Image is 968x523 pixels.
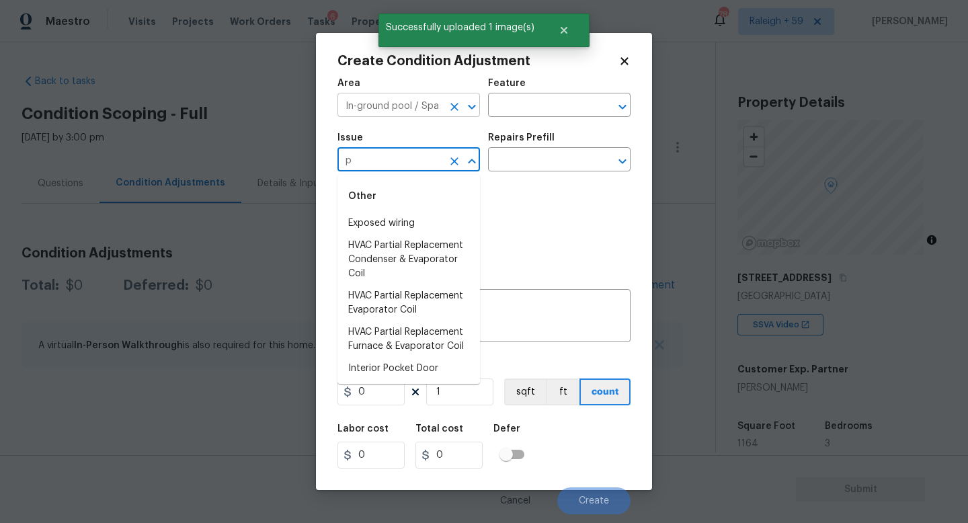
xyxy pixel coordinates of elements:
[337,285,480,321] li: HVAC Partial Replacement Evaporator Coil
[337,358,480,380] li: Interior Pocket Door
[579,378,631,405] button: count
[445,152,464,171] button: Clear
[500,496,530,506] span: Cancel
[488,133,555,143] h5: Repairs Prefill
[542,17,586,44] button: Close
[337,133,363,143] h5: Issue
[337,79,360,88] h5: Area
[493,424,520,434] h5: Defer
[557,487,631,514] button: Create
[504,378,546,405] button: sqft
[479,487,552,514] button: Cancel
[337,180,480,212] div: Other
[462,97,481,116] button: Open
[337,424,389,434] h5: Labor cost
[546,378,579,405] button: ft
[337,54,618,68] h2: Create Condition Adjustment
[613,97,632,116] button: Open
[337,380,480,402] li: Pool
[488,79,526,88] h5: Feature
[445,97,464,116] button: Clear
[337,321,480,358] li: HVAC Partial Replacement Furnace & Evaporator Coil
[415,424,463,434] h5: Total cost
[337,235,480,285] li: HVAC Partial Replacement Condenser & Evaporator Coil
[579,496,609,506] span: Create
[337,212,480,235] li: Exposed wiring
[378,13,542,42] span: Successfully uploaded 1 image(s)
[462,152,481,171] button: Close
[613,152,632,171] button: Open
